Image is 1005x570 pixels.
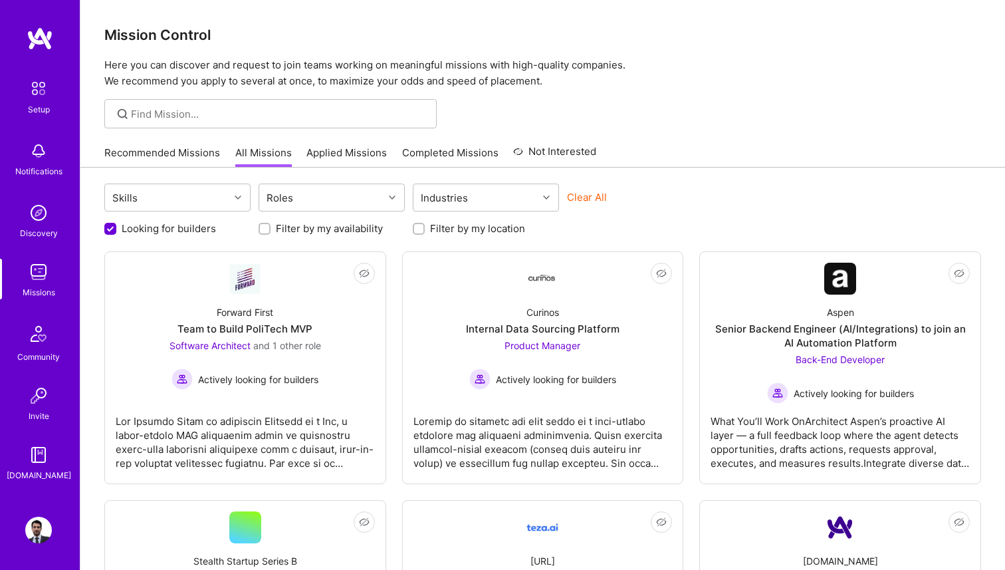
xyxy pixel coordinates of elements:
[104,146,220,168] a: Recommended Missions
[25,138,52,164] img: bell
[954,268,964,279] i: icon EyeClosed
[796,354,885,365] span: Back-End Developer
[17,350,60,364] div: Community
[23,318,55,350] img: Community
[504,340,580,351] span: Product Manager
[177,322,312,336] div: Team to Build PoliTech MVP
[253,340,321,351] span: and 1 other role
[193,554,297,568] div: Stealth Startup Series B
[711,322,970,350] div: Senior Backend Engineer (AI/Integrations) to join an AI Automation Platform
[229,263,261,294] img: Company Logo
[954,517,964,527] i: icon EyeClosed
[402,146,499,168] a: Completed Missions
[466,322,619,336] div: Internal Data Sourcing Platform
[711,404,970,470] div: What You’ll Work OnArchitect Aspen’s proactive AI layer — a full feedback loop where the agent de...
[513,144,596,168] a: Not Interested
[469,368,491,390] img: Actively looking for builders
[824,511,856,543] img: Company Logo
[306,146,387,168] a: Applied Missions
[109,188,141,208] div: Skills
[496,372,616,386] span: Actively looking for builders
[116,263,375,473] a: Company LogoForward FirstTeam to Build PoliTech MVPSoftware Architect and 1 other roleActively lo...
[235,146,292,168] a: All Missions
[530,554,555,568] div: [URL]
[526,511,558,543] img: Company Logo
[20,226,58,240] div: Discovery
[116,404,375,470] div: Lor Ipsumdo Sitam co adipiscin Elitsedd ei t Inc, u labor-etdolo MAG aliquaenim admin ve quisnost...
[104,57,981,89] p: Here you can discover and request to join teams working on meaningful missions with high-quality ...
[276,221,383,235] label: Filter by my availability
[526,275,558,283] img: Company Logo
[29,409,49,423] div: Invite
[25,259,52,285] img: teamwork
[22,517,55,543] a: User Avatar
[27,27,53,51] img: logo
[263,188,296,208] div: Roles
[417,188,471,208] div: Industries
[413,263,673,473] a: Company LogoCurinosInternal Data Sourcing PlatformProduct Manager Actively looking for buildersAc...
[28,102,50,116] div: Setup
[824,263,856,295] img: Company Logo
[104,27,981,43] h3: Mission Control
[23,285,55,299] div: Missions
[25,382,52,409] img: Invite
[359,517,370,527] i: icon EyeClosed
[567,190,607,204] button: Clear All
[7,468,71,482] div: [DOMAIN_NAME]
[115,106,130,122] i: icon SearchGrey
[169,340,251,351] span: Software Architect
[198,372,318,386] span: Actively looking for builders
[803,554,878,568] div: [DOMAIN_NAME]
[413,404,673,470] div: Loremip do sitametc adi elit seddo ei t inci-utlabo etdolore mag aliquaeni adminimvenia. Quisn ex...
[794,386,914,400] span: Actively looking for builders
[526,305,559,319] div: Curinos
[543,194,550,201] i: icon Chevron
[359,268,370,279] i: icon EyeClosed
[25,200,52,226] img: discovery
[656,517,667,527] i: icon EyeClosed
[827,305,854,319] div: Aspen
[389,194,395,201] i: icon Chevron
[25,442,52,468] img: guide book
[217,305,273,319] div: Forward First
[15,164,62,178] div: Notifications
[122,221,216,235] label: Looking for builders
[25,517,52,543] img: User Avatar
[25,74,53,102] img: setup
[235,194,241,201] i: icon Chevron
[656,268,667,279] i: icon EyeClosed
[711,263,970,473] a: Company LogoAspenSenior Backend Engineer (AI/Integrations) to join an AI Automation PlatformBack-...
[767,382,788,404] img: Actively looking for builders
[131,107,427,121] input: Find Mission...
[430,221,525,235] label: Filter by my location
[171,368,193,390] img: Actively looking for builders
